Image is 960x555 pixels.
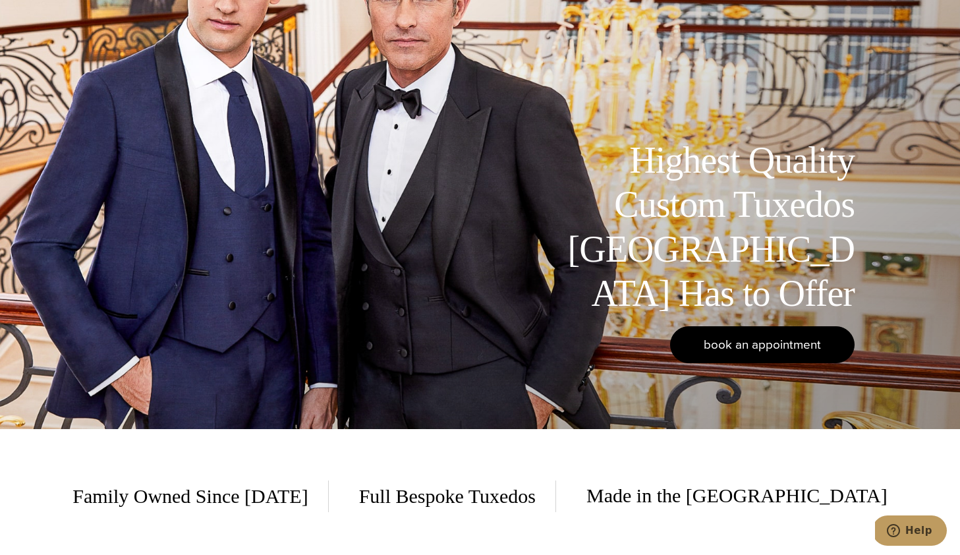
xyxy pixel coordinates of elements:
[875,515,947,548] iframe: Opens a widget where you can chat to one of our agents
[339,481,556,512] span: Full Bespoke Tuxedos
[670,326,855,363] a: book an appointment
[72,481,328,512] span: Family Owned Since [DATE]
[558,138,855,316] h1: Highest Quality Custom Tuxedos [GEOGRAPHIC_DATA] Has to Offer
[567,480,888,512] span: Made in the [GEOGRAPHIC_DATA]
[704,335,821,354] span: book an appointment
